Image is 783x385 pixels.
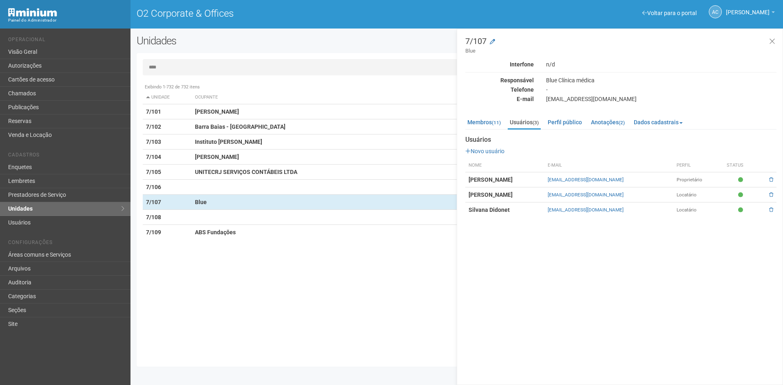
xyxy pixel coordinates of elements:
[544,159,673,172] th: E-mail
[726,10,775,17] a: [PERSON_NAME]
[726,1,770,15] span: Ana Carla de Carvalho Silva
[469,176,513,183] strong: [PERSON_NAME]
[195,123,285,130] strong: Barra Baias - [GEOGRAPHIC_DATA]
[8,152,124,161] li: Cadastros
[465,47,776,55] small: Blue
[465,148,504,154] a: Novo usuário
[146,214,161,220] strong: 7/108
[589,116,627,128] a: Anotações(2)
[146,108,161,115] strong: 7/101
[8,17,124,24] div: Painel do Administrador
[195,169,297,175] strong: UNITECRJ SERVIÇOS CONTÁBEIS LTDA
[465,116,503,128] a: Membros(11)
[709,5,722,18] a: AC
[548,192,624,198] a: [EMAIL_ADDRESS][DOMAIN_NAME]
[195,199,207,205] strong: Blue
[632,116,685,128] a: Dados cadastrais
[459,95,540,103] div: E-mail
[469,207,510,213] strong: Silvana Didonet
[673,159,724,172] th: Perfil
[146,139,161,145] strong: 7/103
[459,77,540,84] div: Responsável
[8,8,57,17] img: Minium
[738,191,745,198] span: Ativo
[548,177,624,183] a: [EMAIL_ADDRESS][DOMAIN_NAME]
[673,172,724,187] td: Proprietário
[459,61,540,68] div: Interfone
[146,184,161,190] strong: 7/106
[465,37,776,55] h3: 7/107
[146,169,161,175] strong: 7/105
[137,35,396,47] h2: Unidades
[146,229,161,235] strong: 7/109
[673,187,724,202] td: Locatário
[146,154,161,160] strong: 7/104
[8,37,124,45] li: Operacional
[490,38,495,46] a: Modificar a unidade
[540,77,783,84] div: Blue Clínica médica
[673,202,724,218] td: Locatário
[143,84,771,91] div: Exibindo 1-732 de 732 itens
[137,8,451,19] h1: O2 Corporate & Offices
[465,159,544,172] th: Nome
[492,120,501,125] small: (11)
[195,154,239,160] strong: [PERSON_NAME]
[459,86,540,93] div: Telefone
[469,191,513,198] strong: [PERSON_NAME]
[540,86,783,93] div: -
[465,136,776,143] strong: Usuários
[195,229,236,235] strong: ABS Fundações
[508,116,541,130] a: Usuários(3)
[192,91,492,104] th: Ocupante: activate to sort column ascending
[723,159,760,172] th: Status
[533,120,539,125] small: (3)
[540,95,783,103] div: [EMAIL_ADDRESS][DOMAIN_NAME]
[540,61,783,68] div: n/d
[146,123,161,130] strong: 7/102
[548,207,624,213] a: [EMAIL_ADDRESS][DOMAIN_NAME]
[195,108,239,115] strong: [PERSON_NAME]
[143,91,192,104] th: Unidade: activate to sort column descending
[146,199,161,205] strong: 7/107
[738,176,745,183] span: Ativo
[195,139,262,145] strong: Instituto [PERSON_NAME]
[8,240,124,248] li: Configurações
[738,207,745,213] span: Ativo
[642,10,697,16] a: Voltar para o portal
[619,120,625,125] small: (2)
[546,116,584,128] a: Perfil público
